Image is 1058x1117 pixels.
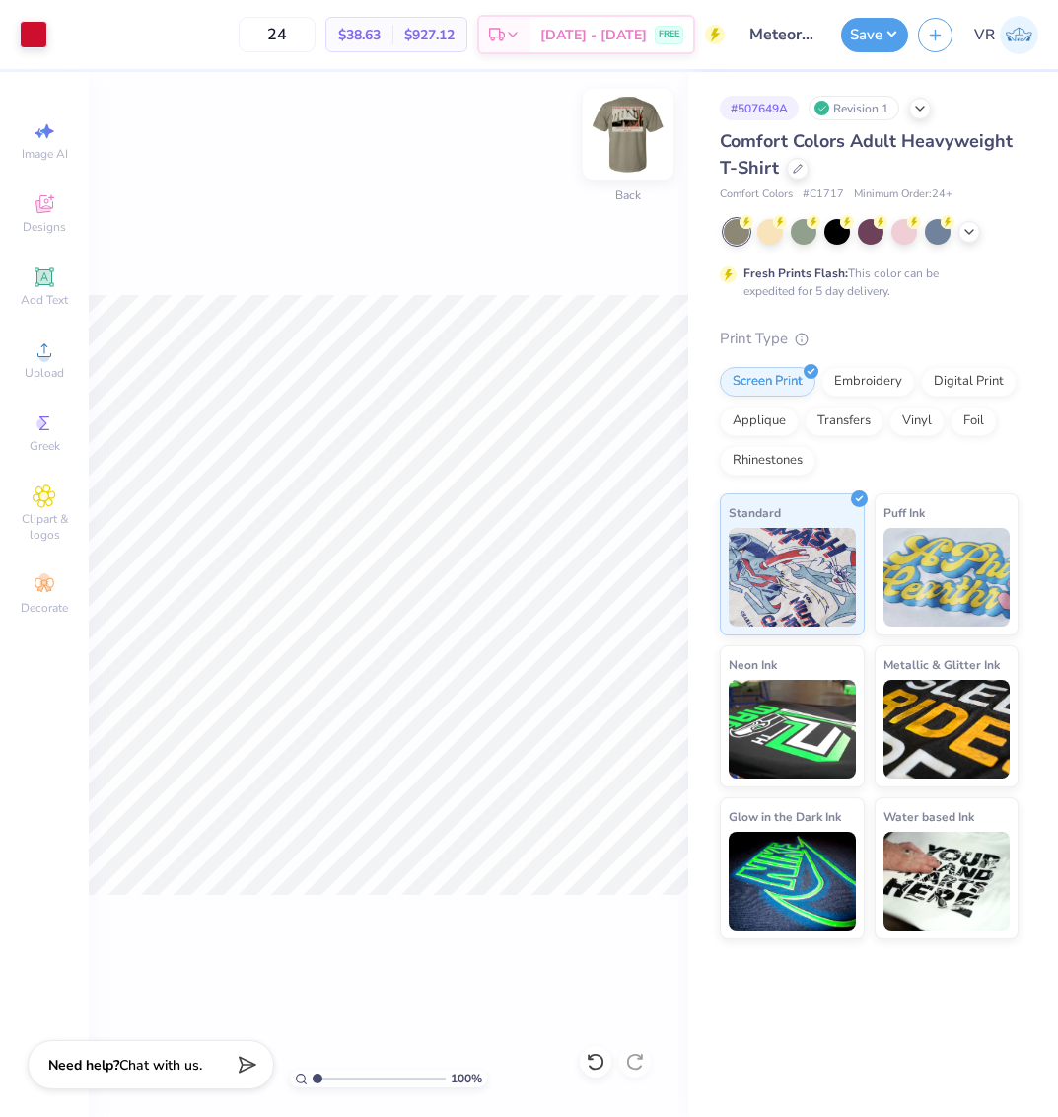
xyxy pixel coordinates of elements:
strong: Fresh Prints Flash: [743,265,848,281]
span: 100 % [451,1070,482,1087]
span: $927.12 [404,25,455,45]
span: VR [974,24,995,46]
img: Water based Ink [883,832,1011,931]
span: Comfort Colors [720,186,793,203]
div: Transfers [805,407,883,436]
div: # 507649A [720,96,799,120]
span: $38.63 [338,25,381,45]
div: Embroidery [821,367,915,397]
div: Vinyl [889,407,945,436]
div: Revision 1 [809,96,899,120]
img: Back [589,95,668,174]
span: Decorate [21,600,68,616]
div: Print Type [720,328,1019,350]
span: Clipart & logos [10,511,79,543]
span: Water based Ink [883,806,974,827]
strong: Need help? [48,1056,119,1075]
button: Save [841,18,908,52]
span: Comfort Colors Adult Heavyweight T-Shirt [720,129,1013,180]
span: Puff Ink [883,502,925,523]
div: Screen Print [720,367,815,397]
span: Upload [25,365,64,381]
span: Metallic & Glitter Ink [883,654,1000,675]
div: Digital Print [921,367,1017,397]
span: Image AI [22,146,68,162]
span: # C1717 [803,186,844,203]
div: Back [615,186,641,204]
input: – – [239,17,316,52]
div: Foil [951,407,997,436]
span: Minimum Order: 24 + [854,186,952,203]
span: Standard [729,502,781,523]
div: Rhinestones [720,446,815,476]
span: Designs [23,219,66,235]
a: VR [974,16,1038,54]
span: Greek [30,438,60,454]
span: Add Text [21,292,68,308]
span: FREE [659,28,679,41]
div: This color can be expedited for 5 day delivery. [743,264,986,300]
span: Glow in the Dark Ink [729,806,841,827]
img: Val Rhey Lodueta [1000,16,1038,54]
span: Neon Ink [729,654,777,675]
img: Metallic & Glitter Ink [883,680,1011,779]
div: Applique [720,407,799,436]
img: Glow in the Dark Ink [729,832,856,931]
input: Untitled Design [735,15,831,54]
img: Standard [729,528,856,627]
img: Puff Ink [883,528,1011,627]
img: Neon Ink [729,680,856,779]
span: Chat with us. [119,1056,202,1075]
span: [DATE] - [DATE] [540,25,647,45]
